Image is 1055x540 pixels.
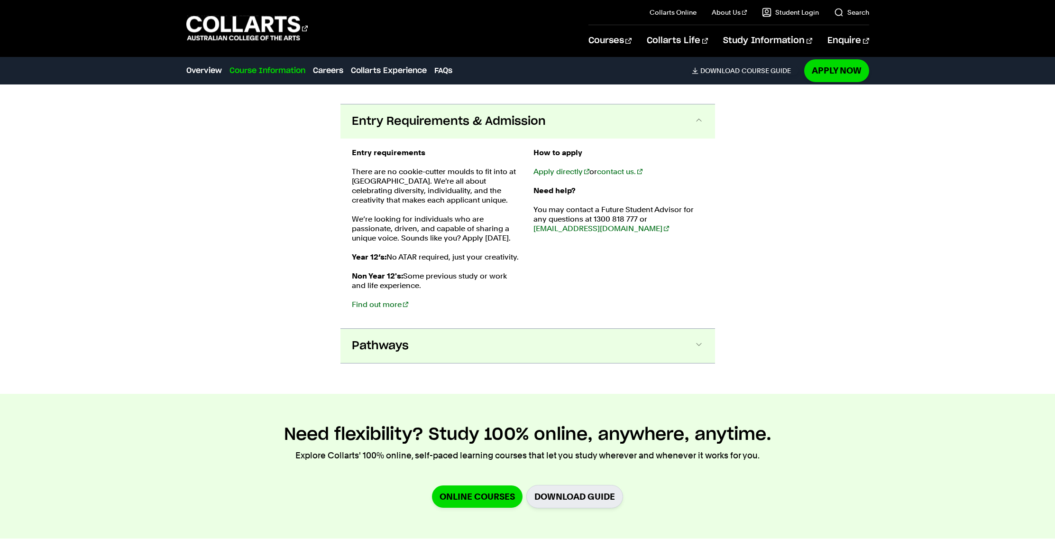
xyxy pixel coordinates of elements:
a: About Us [712,8,747,17]
a: Careers [313,65,343,76]
span: Entry Requirements & Admission [352,114,546,129]
a: Study Information [723,25,812,56]
strong: Year 12’s: [352,252,386,261]
a: FAQs [434,65,452,76]
a: DownloadCourse Guide [692,66,798,75]
a: Collarts Life [647,25,708,56]
a: Overview [186,65,222,76]
a: Enquire [827,25,869,56]
strong: Non Year 12's: [352,271,403,280]
a: Apply directly [533,167,589,176]
a: Apply Now [804,59,869,82]
strong: Entry requirements [352,148,425,157]
p: We’re looking for individuals who are passionate, driven, and capable of sharing a unique voice. ... [352,214,522,243]
span: Pathways [352,338,409,354]
a: contact us. [597,167,642,176]
strong: Need help? [533,186,576,195]
p: Some previous study or work and life experience. [352,271,522,309]
a: Student Login [762,8,819,17]
button: Pathways [340,329,715,363]
p: Explore Collarts' 100% online, self-paced learning courses that let you study wherever and whenev... [295,449,760,462]
span: Download [700,66,740,75]
a: Find out more [352,300,408,309]
a: Search [834,8,869,17]
a: Collarts Online [650,8,697,17]
p: or [533,167,704,177]
strong: How to apply [533,148,582,157]
p: No ATAR required, just your creativity. [352,252,522,262]
a: Online Courses [432,485,523,508]
a: Courses [588,25,632,56]
a: Course Information [229,65,305,76]
div: Entry Requirements & Admission [340,139,715,328]
a: [EMAIL_ADDRESS][DOMAIN_NAME] [533,224,669,233]
a: Collarts Experience [351,65,427,76]
button: Entry Requirements & Admission [340,104,715,139]
a: Download Guide [526,485,623,508]
p: You may contact a Future Student Advisor for any questions at 1300 818 777 or [533,205,704,233]
h2: Need flexibility? Study 100% online, anywhere, anytime. [284,424,771,445]
p: There are no cookie-cutter moulds to fit into at [GEOGRAPHIC_DATA]. We're all about celebrating d... [352,167,522,205]
div: Go to homepage [186,15,308,42]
